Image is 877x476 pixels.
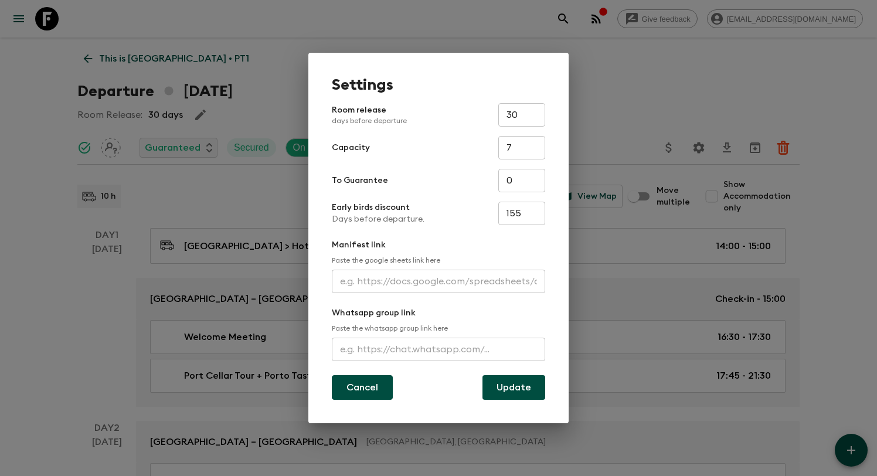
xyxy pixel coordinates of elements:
[498,103,545,127] input: e.g. 30
[332,324,545,333] p: Paste the whatsapp group link here
[332,202,424,213] p: Early birds discount
[332,104,407,125] p: Room release
[332,375,393,400] button: Cancel
[332,175,388,186] p: To Guarantee
[332,338,545,361] input: e.g. https://chat.whatsapp.com/...
[498,169,545,192] input: e.g. 4
[332,76,545,94] h1: Settings
[332,142,370,154] p: Capacity
[332,256,545,265] p: Paste the google sheets link here
[332,239,545,251] p: Manifest link
[498,202,545,225] input: e.g. 180
[332,307,545,319] p: Whatsapp group link
[332,213,424,225] p: Days before departure.
[482,375,545,400] button: Update
[332,270,545,293] input: e.g. https://docs.google.com/spreadsheets/d/1P7Zz9v8J0vXy1Q/edit#gid=0
[498,136,545,159] input: e.g. 14
[332,116,407,125] p: days before departure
